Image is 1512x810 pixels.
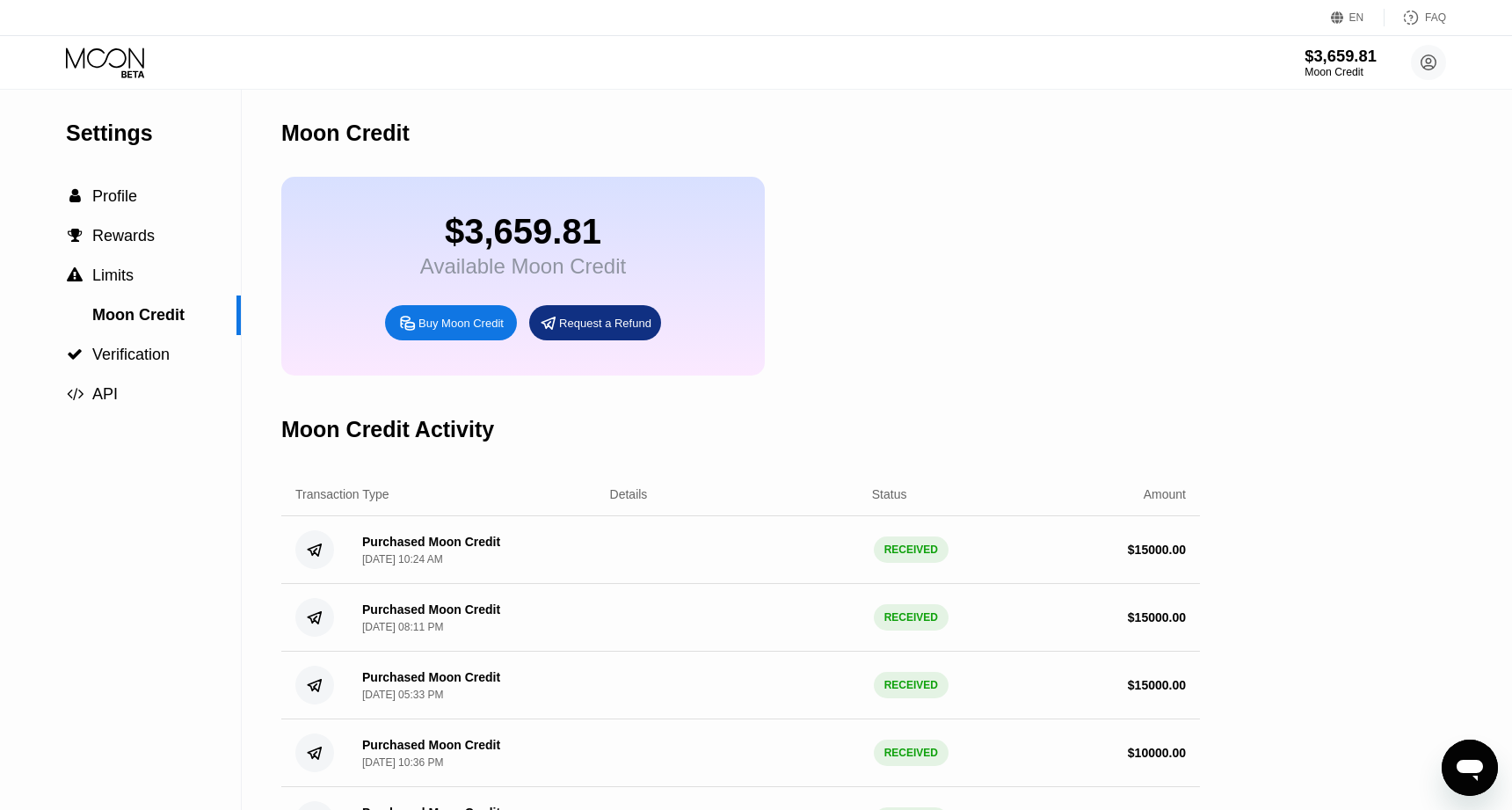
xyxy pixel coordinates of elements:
[1305,47,1377,78] div: $3,659.81Moon Credit
[874,740,949,766] div: RECEIVED
[92,187,137,205] span: Profile
[281,417,494,442] div: Moon Credit Activity
[92,227,155,244] span: Rewards
[1305,47,1377,65] div: $3,659.81
[362,670,500,684] div: Purchased Moon Credit
[66,347,84,362] div: 
[1331,9,1385,26] div: EN
[1144,487,1186,501] div: Amount
[92,385,118,403] span: API
[362,738,500,752] div: Purchased Moon Credit
[281,120,410,146] div: Moon Credit
[1385,9,1446,26] div: FAQ
[1128,543,1186,557] div: $ 15000.00
[420,212,626,252] div: $3,659.81
[420,254,626,279] div: Available Moon Credit
[92,266,134,284] span: Limits
[68,228,83,244] span: 
[610,487,648,501] div: Details
[69,188,81,204] span: 
[295,487,389,501] div: Transaction Type
[1128,746,1186,760] div: $ 10000.00
[1305,66,1377,78] div: Moon Credit
[67,386,84,402] span: 
[66,228,84,244] div: 
[362,553,443,566] div: [DATE] 10:24 AM
[67,347,83,362] span: 
[362,689,443,701] div: [DATE] 05:33 PM
[66,120,241,146] div: Settings
[362,535,500,549] div: Purchased Moon Credit
[529,305,661,340] div: Request a Refund
[362,621,443,633] div: [DATE] 08:11 PM
[1442,740,1498,796] iframe: Button to launch messaging window
[872,487,907,501] div: Status
[559,316,651,331] div: Request a Refund
[385,305,517,340] div: Buy Moon Credit
[67,267,83,283] span: 
[92,306,185,324] span: Moon Credit
[362,602,500,617] div: Purchased Moon Credit
[66,386,84,402] div: 
[418,316,504,331] div: Buy Moon Credit
[874,604,949,631] div: RECEIVED
[362,756,443,769] div: [DATE] 10:36 PM
[1128,678,1186,692] div: $ 15000.00
[874,536,949,563] div: RECEIVED
[66,188,84,204] div: 
[1349,11,1364,24] div: EN
[66,267,84,283] div: 
[92,346,170,363] span: Verification
[1128,610,1186,624] div: $ 15000.00
[1425,11,1446,24] div: FAQ
[874,672,949,698] div: RECEIVED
